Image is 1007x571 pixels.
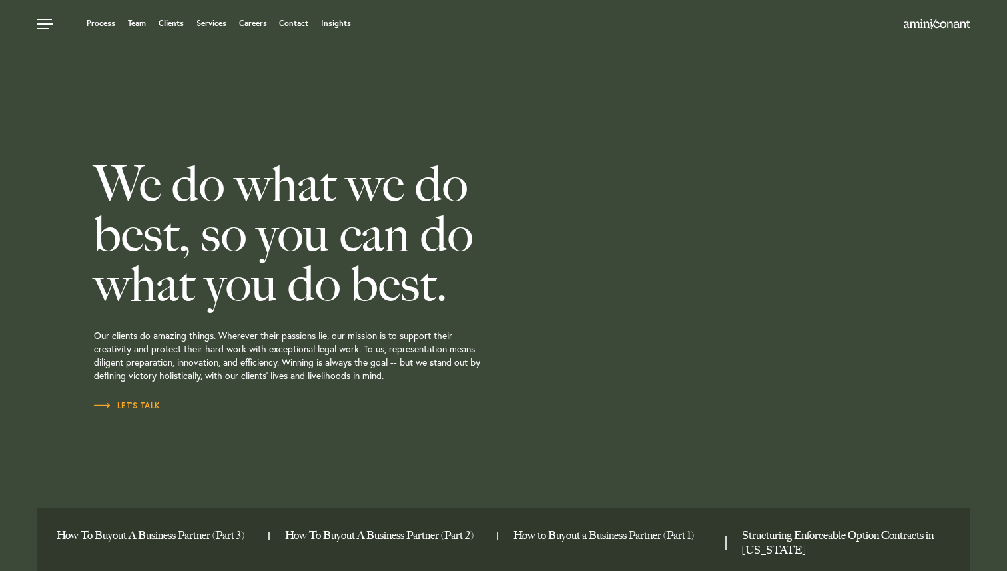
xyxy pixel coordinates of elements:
p: Our clients do amazing things. Wherever their passions lie, our mission is to support their creat... [94,309,577,399]
a: How To Buyout A Business Partner (Part 2) [285,528,487,543]
a: Team [128,19,146,27]
a: Structuring Enforceable Option Contracts in Texas [742,528,944,558]
img: Amini & Conant [904,19,970,29]
a: Contact [279,19,308,27]
a: Insights [321,19,351,27]
a: Services [196,19,226,27]
a: How To Buyout A Business Partner (Part 3) [57,528,258,543]
a: Careers [239,19,267,27]
a: Clients [159,19,184,27]
a: How to Buyout a Business Partner (Part 1) [513,528,715,543]
a: Process [87,19,115,27]
a: Let’s Talk [94,399,161,412]
h2: We do what we do best, so you can do what you do best. [94,159,577,309]
span: Let’s Talk [94,402,161,410]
